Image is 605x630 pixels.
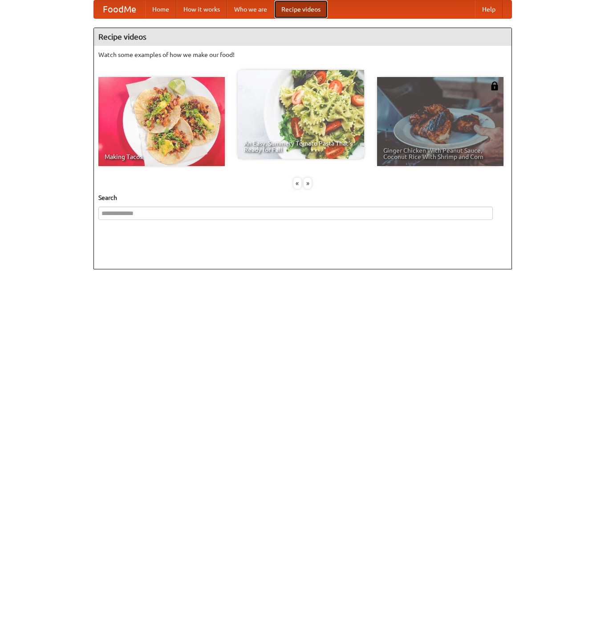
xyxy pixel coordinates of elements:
a: An Easy, Summery Tomato Pasta That's Ready for Fall [238,70,364,159]
a: Making Tacos [98,77,225,166]
a: FoodMe [94,0,145,18]
div: « [293,178,301,189]
img: 483408.png [490,81,499,90]
h4: Recipe videos [94,28,512,46]
a: Recipe videos [274,0,328,18]
span: Making Tacos [105,154,219,160]
span: An Easy, Summery Tomato Pasta That's Ready for Fall [244,140,358,153]
a: Who we are [227,0,274,18]
a: How it works [176,0,227,18]
div: » [304,178,312,189]
a: Help [475,0,503,18]
h5: Search [98,193,507,202]
a: Home [145,0,176,18]
p: Watch some examples of how we make our food! [98,50,507,59]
